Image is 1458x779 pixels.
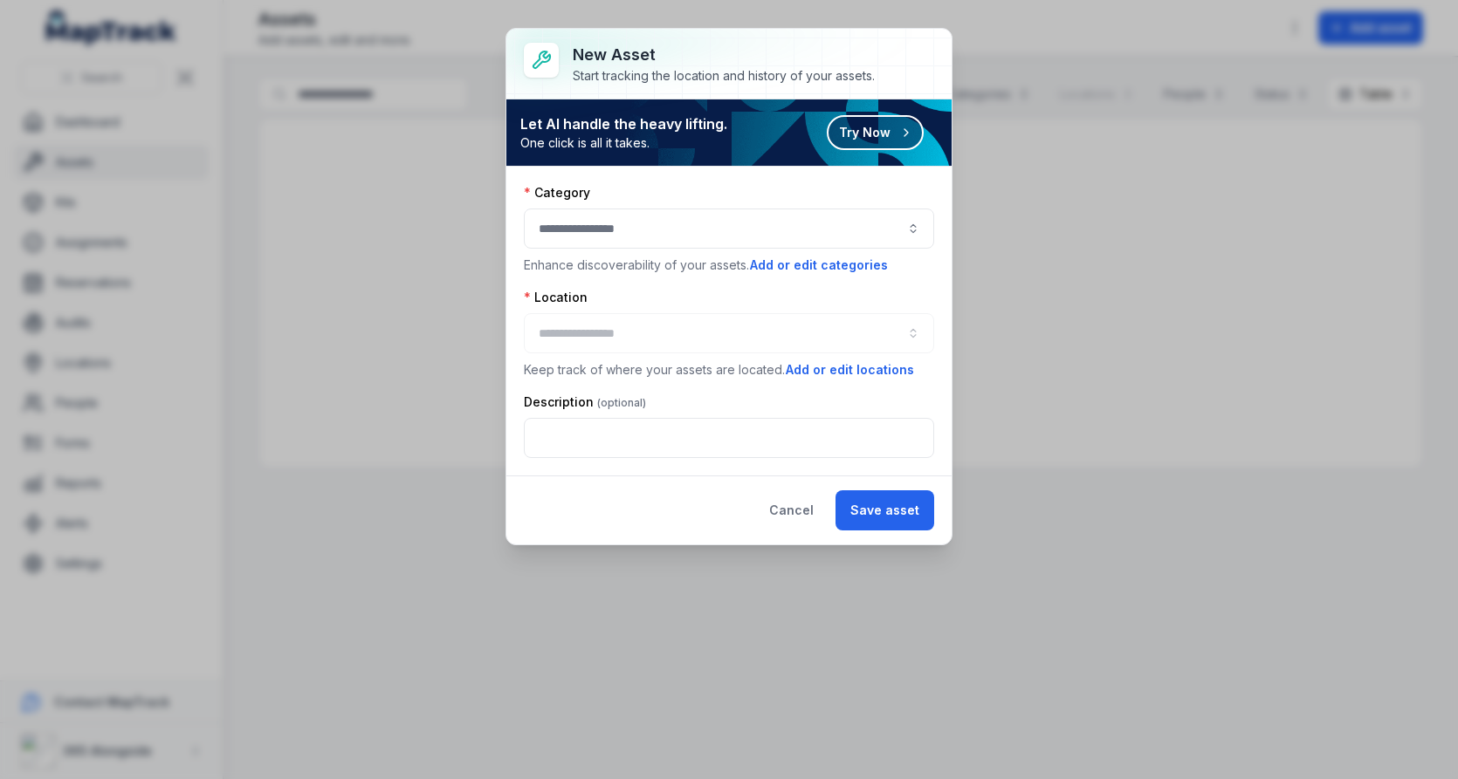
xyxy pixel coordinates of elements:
[524,256,934,275] p: Enhance discoverability of your assets.
[524,393,646,411] label: Description
[754,490,829,530] button: Cancel
[836,490,934,530] button: Save asset
[520,134,727,152] span: One click is all it takes.
[520,113,727,134] strong: Let AI handle the heavy lifting.
[827,115,924,150] button: Try Now
[524,184,590,202] label: Category
[573,67,875,85] div: Start tracking the location and history of your assets.
[524,289,588,306] label: Location
[573,43,875,67] h3: New asset
[785,360,915,379] button: Add or edit locations
[749,256,889,275] button: Add or edit categories
[524,360,934,379] p: Keep track of where your assets are located.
